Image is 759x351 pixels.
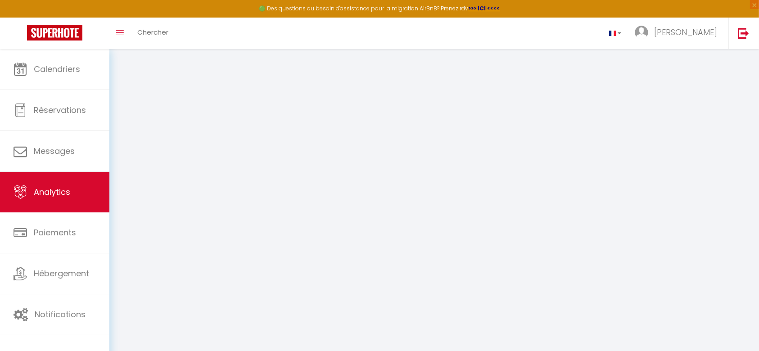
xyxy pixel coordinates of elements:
[137,27,168,37] span: Chercher
[34,104,86,116] span: Réservations
[628,18,728,49] a: ... [PERSON_NAME]
[654,27,717,38] span: [PERSON_NAME]
[35,309,86,320] span: Notifications
[635,26,648,39] img: ...
[34,227,76,238] span: Paiements
[738,27,749,39] img: logout
[34,145,75,157] span: Messages
[131,18,175,49] a: Chercher
[34,268,89,279] span: Hébergement
[34,186,70,198] span: Analytics
[34,63,80,75] span: Calendriers
[27,25,82,40] img: Super Booking
[469,4,500,12] a: >>> ICI <<<<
